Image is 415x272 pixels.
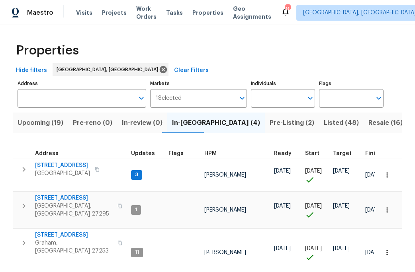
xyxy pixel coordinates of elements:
button: Clear Filters [171,63,212,78]
span: HPM [204,151,217,156]
span: Address [35,151,59,156]
span: 1 [132,206,140,213]
span: Listed (48) [324,117,359,128]
button: Open [373,93,384,104]
span: [DATE] [274,203,291,209]
span: In-review (0) [122,117,162,128]
span: Graham, [GEOGRAPHIC_DATA] 27253 [35,239,113,255]
span: Work Orders [136,5,157,21]
span: [PERSON_NAME] [204,250,246,255]
span: Properties [192,9,223,17]
button: Open [305,93,316,104]
div: Earliest renovation start date (first business day after COE or Checkout) [274,151,299,156]
span: [GEOGRAPHIC_DATA], [GEOGRAPHIC_DATA] 27295 [35,202,113,218]
span: Resale (16) [368,117,403,128]
span: [DATE] [365,172,382,178]
span: Visits [76,9,92,17]
span: In-[GEOGRAPHIC_DATA] (4) [172,117,260,128]
span: Finish [365,151,382,156]
div: 8 [285,5,290,13]
span: [GEOGRAPHIC_DATA], [GEOGRAPHIC_DATA] [57,66,161,74]
span: [DATE] [274,168,291,174]
span: Hide filters [16,66,47,76]
span: Properties [16,47,79,54]
span: Projects [102,9,127,17]
span: [STREET_ADDRESS] [35,194,113,202]
label: Individuals [251,81,315,86]
label: Markets [150,81,247,86]
button: Open [136,93,147,104]
span: Tasks [166,10,183,16]
span: [DATE] [305,203,322,209]
span: [DATE] [365,250,382,255]
span: Ready [274,151,292,156]
span: Maestro [27,9,53,17]
span: 1 Selected [156,95,182,102]
span: [GEOGRAPHIC_DATA] [35,169,90,177]
div: Target renovation project end date [333,151,359,156]
td: Project started on time [302,159,330,191]
span: [DATE] [333,246,350,251]
span: [DATE] [333,168,350,174]
span: [DATE] [274,246,291,251]
label: Address [18,81,146,86]
div: Projected renovation finish date [365,151,389,156]
span: [DATE] [305,168,322,174]
span: 3 [132,171,141,178]
button: Hide filters [13,63,50,78]
span: Upcoming (19) [18,117,63,128]
span: Flags [168,151,184,156]
button: Open [237,93,248,104]
div: Actual renovation start date [305,151,327,156]
span: Updates [131,151,155,156]
span: Pre-reno (0) [73,117,112,128]
span: [STREET_ADDRESS] [35,161,90,169]
span: Start [305,151,319,156]
span: [DATE] [305,246,322,251]
span: [PERSON_NAME] [204,207,246,213]
span: Geo Assignments [233,5,271,21]
span: Target [333,151,352,156]
span: [DATE] [333,203,350,209]
span: Clear Filters [174,66,209,76]
span: [DATE] [365,207,382,213]
span: [STREET_ADDRESS] [35,231,113,239]
span: [PERSON_NAME] [204,172,246,178]
span: 11 [132,249,142,256]
label: Flags [319,81,384,86]
div: [GEOGRAPHIC_DATA], [GEOGRAPHIC_DATA] [53,63,168,76]
td: Project started on time [302,192,330,228]
span: Pre-Listing (2) [270,117,314,128]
